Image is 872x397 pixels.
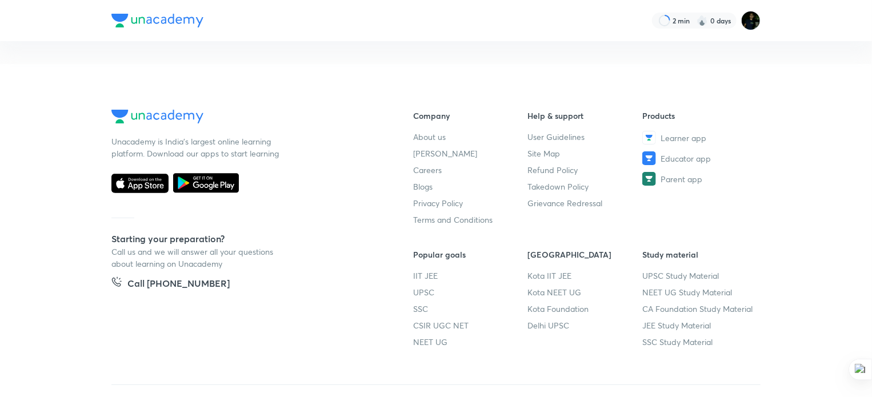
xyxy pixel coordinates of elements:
h6: Products [642,110,757,122]
img: Educator app [642,151,656,165]
a: Company Logo [111,110,377,126]
h6: Popular goals [413,248,528,260]
img: Rohit Duggal [741,11,761,30]
span: Parent app [661,173,702,185]
img: Company Logo [111,14,203,27]
a: Refund Policy [528,164,643,176]
a: Educator app [642,151,757,165]
a: CA Foundation Study Material [642,303,757,315]
a: SSC Study Material [642,336,757,348]
a: Parent app [642,172,757,186]
a: Careers [413,164,528,176]
h5: Call [PHONE_NUMBER] [127,276,230,292]
a: IIT JEE [413,270,528,282]
a: Privacy Policy [413,197,528,209]
img: Parent app [642,172,656,186]
h6: [GEOGRAPHIC_DATA] [528,248,643,260]
p: Call us and we will answer all your questions about learning on Unacademy [111,246,283,270]
a: JEE Study Material [642,319,757,331]
a: UPSC [413,286,528,298]
span: Careers [413,164,442,176]
a: CSIR UGC NET [413,319,528,331]
p: Unacademy is India’s largest online learning platform. Download our apps to start learning [111,135,283,159]
a: Terms and Conditions [413,214,528,226]
a: Kota IIT JEE [528,270,643,282]
a: Call [PHONE_NUMBER] [111,276,230,292]
a: Delhi UPSC [528,319,643,331]
a: [PERSON_NAME] [413,147,528,159]
h5: Starting your preparation? [111,232,377,246]
img: Learner app [642,131,656,145]
a: UPSC Study Material [642,270,757,282]
span: Learner app [661,132,706,144]
a: Takedown Policy [528,181,643,193]
a: User Guidelines [528,131,643,143]
h6: Help & support [528,110,643,122]
a: Site Map [528,147,643,159]
a: SSC [413,303,528,315]
a: Kota NEET UG [528,286,643,298]
h6: Company [413,110,528,122]
a: About us [413,131,528,143]
a: NEET UG [413,336,528,348]
a: Kota Foundation [528,303,643,315]
a: Blogs [413,181,528,193]
a: Learner app [642,131,757,145]
img: Company Logo [111,110,203,123]
h6: Study material [642,248,757,260]
span: Educator app [661,153,711,165]
img: streak [697,15,708,26]
a: NEET UG Study Material [642,286,757,298]
a: Grievance Redressal [528,197,643,209]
